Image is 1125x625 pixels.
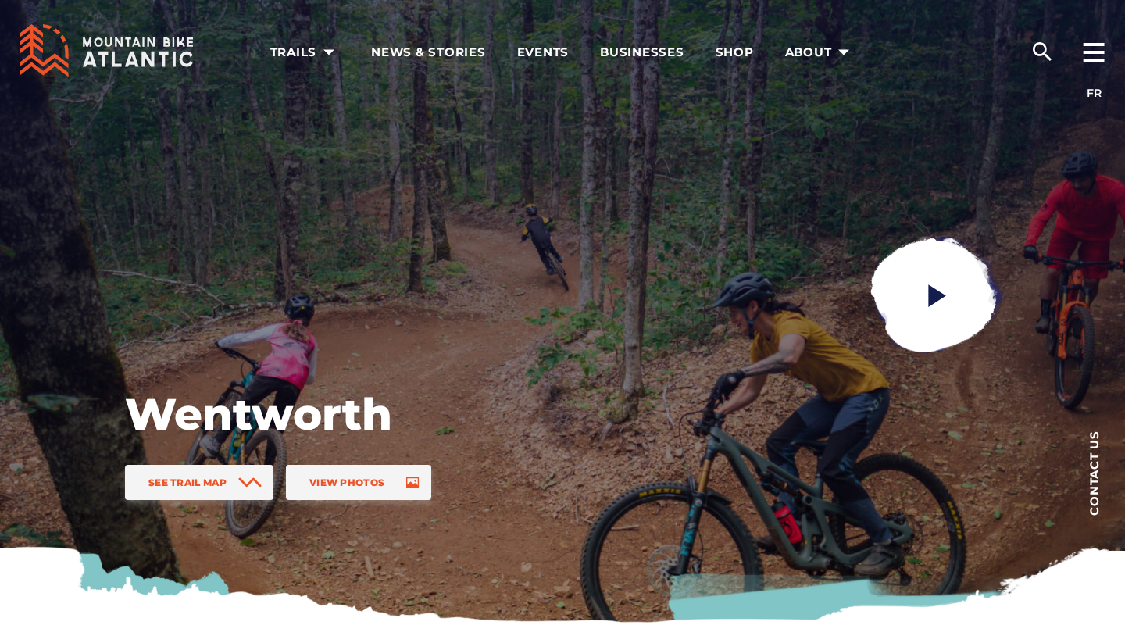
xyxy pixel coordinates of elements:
[148,477,227,488] span: See Trail Map
[318,41,340,63] ion-icon: arrow dropdown
[286,465,431,500] a: View Photos
[716,45,754,60] span: Shop
[1087,86,1102,100] a: FR
[371,45,486,60] span: News & Stories
[270,45,341,60] span: Trails
[517,45,570,60] span: Events
[125,465,273,500] a: See Trail Map
[923,281,952,309] ion-icon: play
[1062,406,1125,539] a: Contact us
[833,41,855,63] ion-icon: arrow dropdown
[125,387,625,441] h1: Wentworth
[600,45,684,60] span: Businesses
[785,45,855,60] span: About
[1030,39,1055,64] ion-icon: search
[309,477,384,488] span: View Photos
[1088,430,1100,516] span: Contact us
